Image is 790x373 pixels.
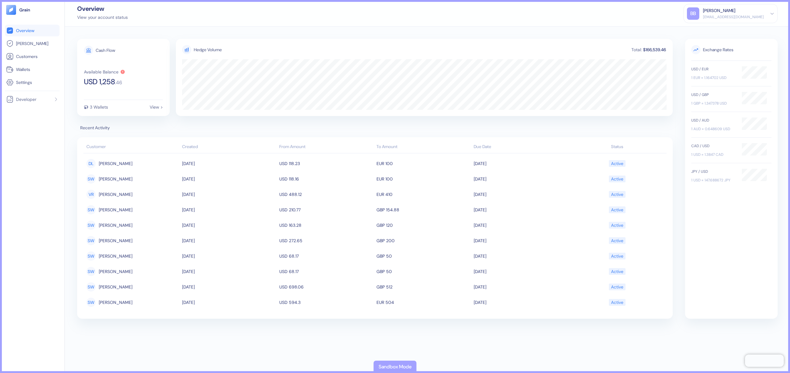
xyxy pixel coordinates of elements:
td: [DATE] [181,156,278,171]
th: To Amount [375,141,472,153]
td: [DATE] [472,248,569,264]
td: [DATE] [472,187,569,202]
span: USD 1,258 [84,78,115,85]
div: 1 GBP = 1.347378 USD [691,101,736,106]
td: USD 210.77 [278,202,375,218]
td: [DATE] [472,156,569,171]
td: EUR 100 [375,171,472,187]
td: GBP 154.88 [375,202,472,218]
td: GBP 512 [375,279,472,295]
span: Valentina Rizo [99,189,132,200]
td: USD 118.16 [278,171,375,187]
div: 1 AUD = 0.648609 USD [691,126,736,132]
th: Due Date [472,141,569,153]
span: Sheri Weiss [99,174,132,184]
button: Available Balance [84,69,125,74]
td: [DATE] [181,233,278,248]
div: Sandbox Mode [379,363,412,371]
div: USD / GBP [691,92,736,97]
div: BB [687,7,699,20]
span: Wallets [16,66,30,73]
span: Deborah Lewis [99,158,132,169]
td: [DATE] [472,233,569,248]
div: Active [611,158,623,169]
td: USD 118.23 [278,156,375,171]
div: Active [611,235,623,246]
div: USD / EUR [691,66,736,72]
a: Overview [6,27,58,34]
div: Available Balance [84,70,118,74]
div: SW [86,298,96,307]
span: Settings [16,79,32,85]
img: logo [19,8,31,12]
div: SW [86,251,96,261]
a: [PERSON_NAME] [6,40,58,47]
td: GBP 50 [375,248,472,264]
th: From Amount [278,141,375,153]
div: Status [571,143,663,150]
span: [PERSON_NAME] [16,40,48,47]
td: [DATE] [181,279,278,295]
span: Customers [16,53,38,60]
div: JPY / USD [691,169,736,174]
div: Total: [631,48,642,52]
div: 1 USD = 147.688672 JPY [691,177,736,183]
td: [DATE] [181,264,278,279]
div: 1 USD = 1.3847 CAD [691,152,736,157]
td: [DATE] [472,279,569,295]
td: GBP 120 [375,218,472,233]
span: Sheri Weiss [99,297,132,308]
span: Sheri Weiss [99,251,132,261]
div: Active [611,189,623,200]
span: Sheri Weiss [99,235,132,246]
div: Active [611,220,623,230]
div: 1 EUR = 1.164702 USD [691,75,736,81]
td: USD 698.06 [278,279,375,295]
span: Exchange Rates [691,45,771,54]
td: EUR 504 [375,295,472,310]
td: USD 163.28 [278,218,375,233]
div: SW [86,205,96,214]
td: [DATE] [181,202,278,218]
a: Wallets [6,66,58,73]
td: [DATE] [472,218,569,233]
span: Sheri Weiss [99,220,132,230]
div: $166,539.46 [642,48,667,52]
div: SW [86,174,96,184]
span: Sheri Weiss [99,205,132,215]
div: Active [611,266,623,277]
td: [DATE] [181,248,278,264]
td: GBP 200 [375,233,472,248]
div: USD / AUD [691,118,736,123]
td: [DATE] [472,295,569,310]
span: Recent Activity [77,125,673,131]
div: Active [611,297,623,308]
td: [DATE] [472,264,569,279]
a: Customers [6,53,58,60]
div: Overview [77,6,128,12]
div: SW [86,236,96,245]
div: View your account status [77,14,128,21]
td: GBP 50 [375,264,472,279]
span: . 46 [115,80,122,85]
td: [DATE] [472,171,569,187]
div: SW [86,267,96,276]
td: EUR 100 [375,156,472,171]
td: USD 594.3 [278,295,375,310]
div: SW [86,221,96,230]
td: [DATE] [181,295,278,310]
td: [DATE] [181,218,278,233]
img: logo-tablet-V2.svg [6,5,16,15]
div: [EMAIL_ADDRESS][DOMAIN_NAME] [703,14,764,20]
td: USD 488.12 [278,187,375,202]
span: Developer [16,96,36,102]
a: Settings [6,79,58,86]
iframe: Chatra live chat [745,354,784,367]
div: [PERSON_NAME] [703,7,735,14]
td: [DATE] [472,202,569,218]
th: Created [181,141,278,153]
span: Sheri Weiss [99,282,132,292]
div: Cash Flow [96,48,115,52]
div: 3 Wallets [90,105,108,109]
td: [DATE] [181,171,278,187]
